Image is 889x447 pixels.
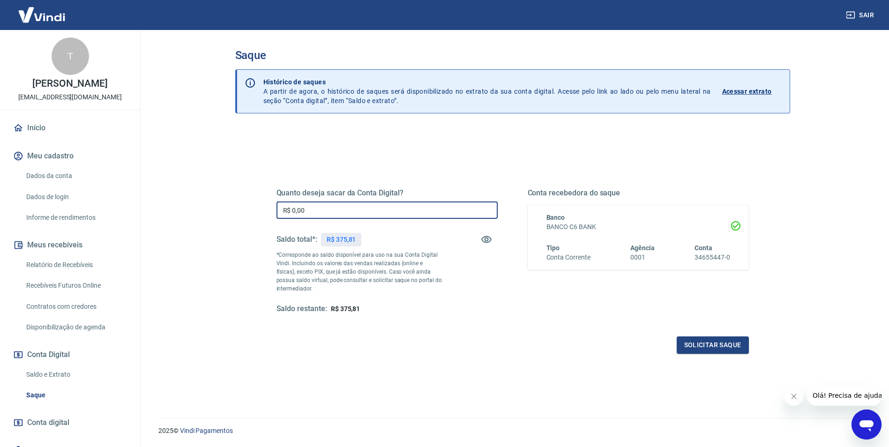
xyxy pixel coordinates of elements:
[807,385,882,406] iframe: Mensagem da empresa
[22,297,129,316] a: Contratos com credores
[276,251,442,293] p: *Corresponde ao saldo disponível para uso na sua Conta Digital Vindi. Incluindo os valores das ve...
[722,87,772,96] p: Acessar extrato
[11,118,129,138] a: Início
[22,208,129,227] a: Informe de rendimentos
[546,253,590,262] h6: Conta Corrente
[11,0,72,29] img: Vindi
[263,77,711,87] p: Histórico de saques
[18,92,122,102] p: [EMAIL_ADDRESS][DOMAIN_NAME]
[22,187,129,207] a: Dados de login
[546,222,730,232] h6: BANCO C6 BANK
[22,255,129,275] a: Relatório de Recebíveis
[852,410,882,440] iframe: Botão para abrir a janela de mensagens
[22,386,129,405] a: Saque
[677,336,749,354] button: Solicitar saque
[528,188,749,198] h5: Conta recebedora do saque
[695,244,712,252] span: Conta
[22,276,129,295] a: Recebíveis Futuros Online
[22,365,129,384] a: Saldo e Extrato
[52,37,89,75] div: T
[11,344,129,365] button: Conta Digital
[327,235,356,245] p: R$ 375,81
[844,7,878,24] button: Sair
[630,253,655,262] h6: 0001
[235,49,790,62] h3: Saque
[276,188,498,198] h5: Quanto deseja sacar da Conta Digital?
[22,166,129,186] a: Dados da conta
[695,253,730,262] h6: 34655447-0
[32,79,107,89] p: [PERSON_NAME]
[263,77,711,105] p: A partir de agora, o histórico de saques será disponibilizado no extrato da sua conta digital. Ac...
[276,235,317,244] h5: Saldo total*:
[11,412,129,433] a: Conta digital
[784,387,803,406] iframe: Fechar mensagem
[22,318,129,337] a: Disponibilização de agenda
[331,305,360,313] span: R$ 375,81
[158,426,867,436] p: 2025 ©
[546,244,560,252] span: Tipo
[27,416,69,429] span: Conta digital
[11,235,129,255] button: Meus recebíveis
[276,304,327,314] h5: Saldo restante:
[630,244,655,252] span: Agência
[6,7,79,14] span: Olá! Precisa de ajuda?
[11,146,129,166] button: Meu cadastro
[546,214,565,221] span: Banco
[722,77,782,105] a: Acessar extrato
[180,427,233,434] a: Vindi Pagamentos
